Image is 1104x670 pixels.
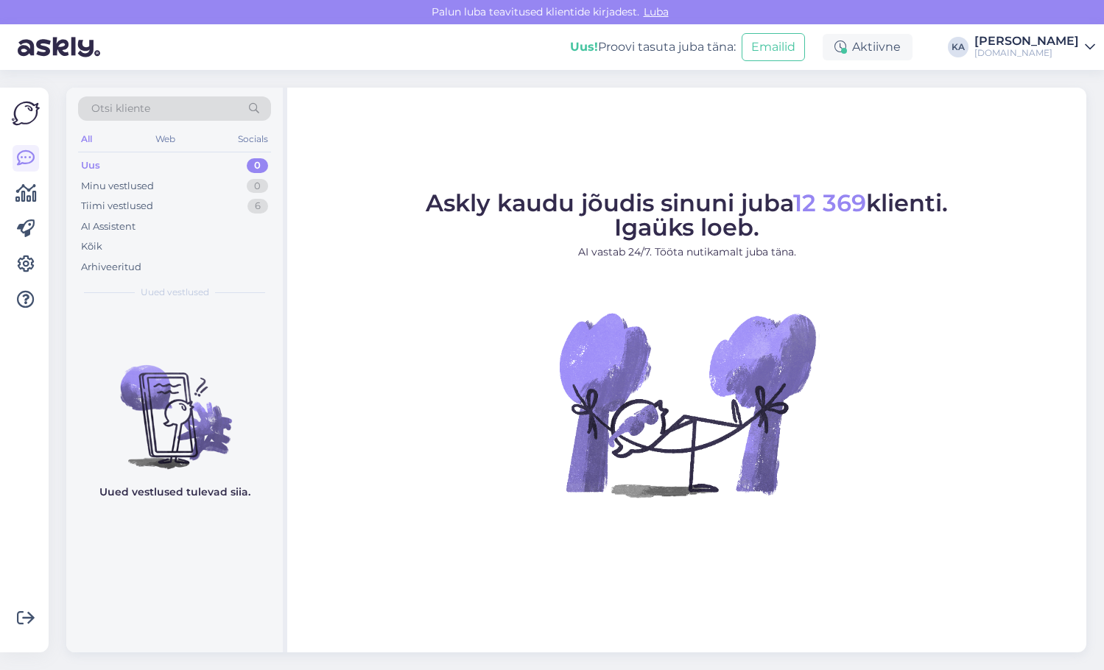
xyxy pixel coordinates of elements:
div: 0 [247,158,268,173]
div: Tiimi vestlused [81,199,153,214]
div: Proovi tasuta juba täna: [570,38,736,56]
p: AI vastab 24/7. Tööta nutikamalt juba täna. [426,244,948,260]
div: Uus [81,158,100,173]
div: All [78,130,95,149]
span: Askly kaudu jõudis sinuni juba klienti. Igaüks loeb. [426,188,948,241]
span: 12 369 [793,188,866,217]
div: Web [152,130,178,149]
span: Otsi kliente [91,101,150,116]
div: AI Assistent [81,219,136,234]
img: No chats [66,339,283,471]
img: No Chat active [555,272,820,537]
div: Socials [235,130,271,149]
img: Askly Logo [12,99,40,127]
div: [DOMAIN_NAME] [974,47,1079,59]
b: Uus! [570,40,598,54]
div: 6 [247,199,268,214]
span: Uued vestlused [141,286,209,299]
a: [PERSON_NAME][DOMAIN_NAME] [974,35,1095,59]
button: Emailid [742,33,805,61]
div: [PERSON_NAME] [974,35,1079,47]
div: KA [948,37,968,57]
span: Luba [639,5,673,18]
div: Arhiveeritud [81,260,141,275]
div: Kõik [81,239,102,254]
div: Aktiivne [823,34,913,60]
div: Minu vestlused [81,179,154,194]
div: 0 [247,179,268,194]
p: Uued vestlused tulevad siia. [99,484,250,500]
